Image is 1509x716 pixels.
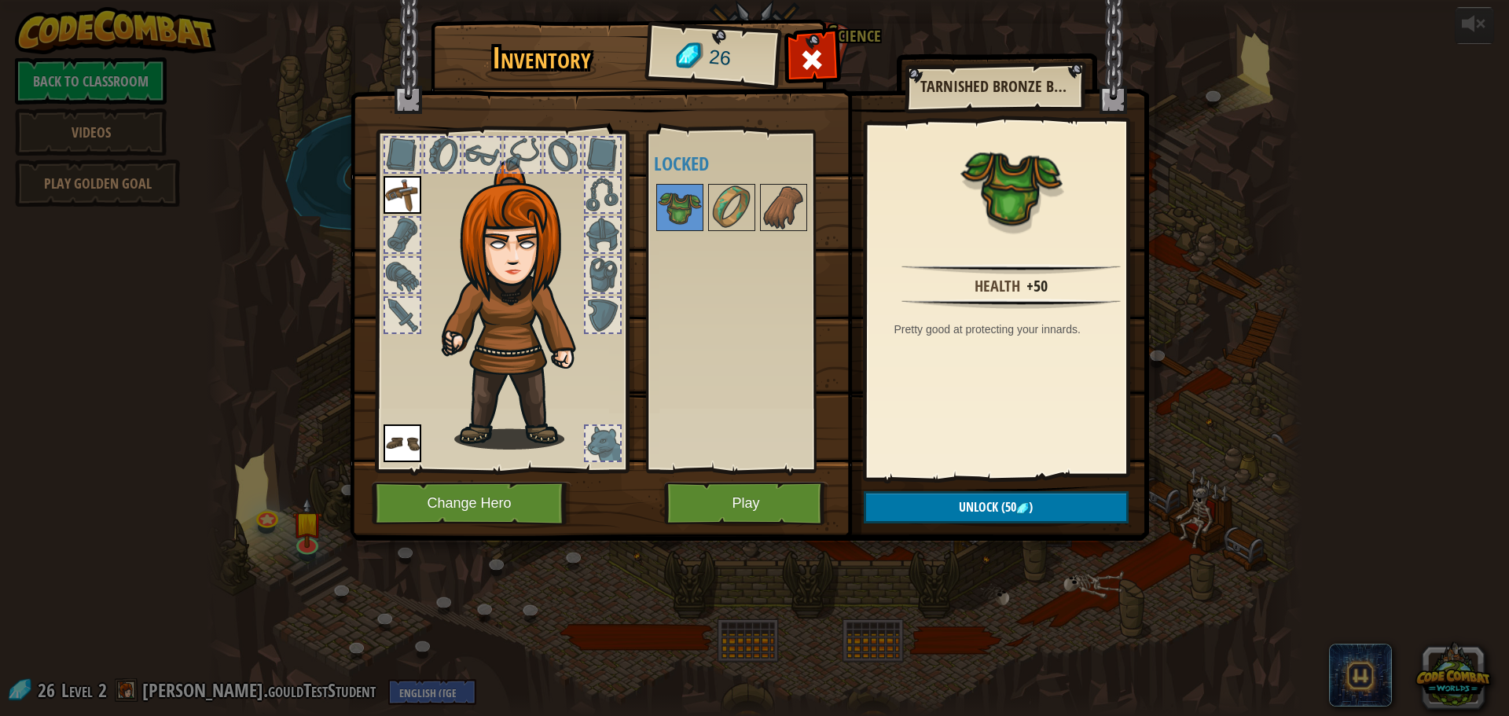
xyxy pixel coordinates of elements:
img: portrait.png [762,185,806,229]
div: Pretty good at protecting your innards. [894,321,1136,337]
h1: Inventory [442,42,642,75]
img: portrait.png [384,176,421,214]
button: Play [664,482,828,525]
span: (50 [998,498,1016,516]
img: portrait.png [658,185,702,229]
img: portrait.png [384,424,421,462]
img: hr.png [901,264,1120,274]
span: 26 [707,43,732,73]
div: Health [975,275,1020,298]
img: gem.png [1016,502,1029,515]
span: ) [1029,498,1033,516]
button: Change Hero [372,482,571,525]
img: portrait.png [960,135,1063,237]
img: hr.png [901,299,1120,309]
button: Unlock(50) [864,491,1129,523]
h4: Locked [654,153,851,174]
h2: Tarnished Bronze Breastplate [920,78,1068,95]
div: +50 [1026,275,1048,298]
img: portrait.png [710,185,754,229]
span: Unlock [959,498,998,516]
img: hair_f2.png [435,160,604,450]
